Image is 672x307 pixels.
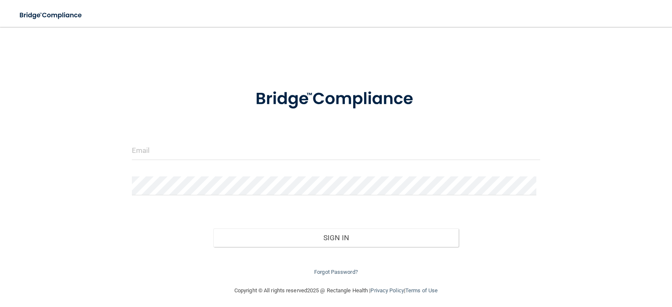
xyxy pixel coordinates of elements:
img: bridge_compliance_login_screen.278c3ca4.svg [238,77,434,121]
a: Privacy Policy [370,287,404,294]
a: Forgot Password? [314,269,358,275]
button: Sign In [213,228,459,247]
input: Email [132,141,541,160]
img: bridge_compliance_login_screen.278c3ca4.svg [13,7,90,24]
iframe: Drift Widget Chat Controller [527,251,662,285]
a: Terms of Use [405,287,438,294]
div: Copyright © All rights reserved 2025 @ Rectangle Health | | [183,277,489,304]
